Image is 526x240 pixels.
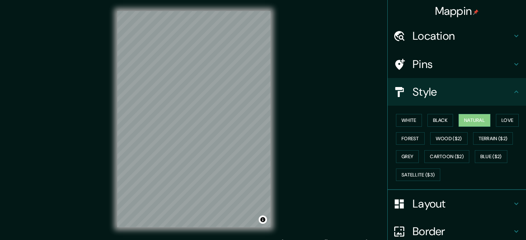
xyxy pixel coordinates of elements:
h4: Layout [413,197,512,211]
button: Forest [396,132,425,145]
canvas: Map [117,11,270,227]
div: Style [388,78,526,106]
button: Wood ($2) [430,132,468,145]
h4: Mappin [435,4,479,18]
div: Layout [388,190,526,218]
h4: Pins [413,57,512,71]
img: pin-icon.png [473,9,479,15]
div: Location [388,22,526,50]
button: Terrain ($2) [473,132,513,145]
div: Pins [388,50,526,78]
h4: Style [413,85,512,99]
h4: Location [413,29,512,43]
button: Toggle attribution [259,215,267,224]
button: Natural [459,114,490,127]
button: Cartoon ($2) [424,150,469,163]
button: Grey [396,150,419,163]
button: Love [496,114,519,127]
h4: Border [413,224,512,238]
button: White [396,114,422,127]
button: Satellite ($3) [396,169,440,181]
button: Blue ($2) [475,150,507,163]
button: Black [427,114,453,127]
